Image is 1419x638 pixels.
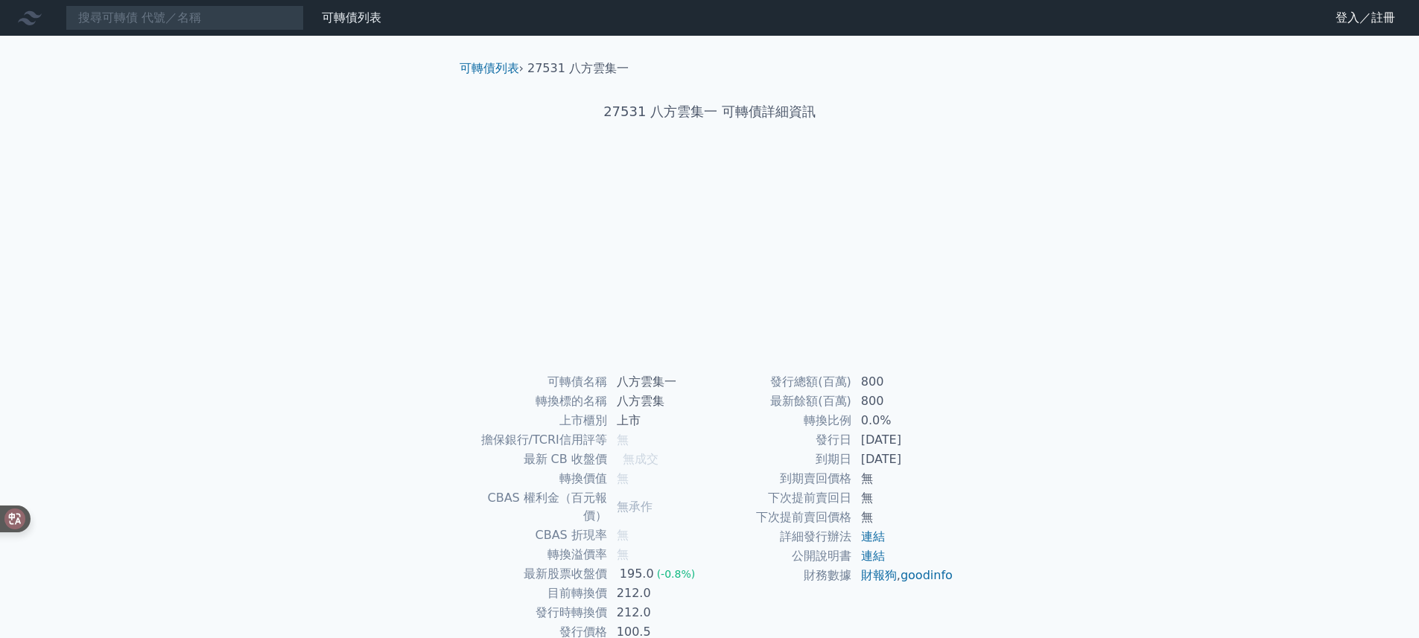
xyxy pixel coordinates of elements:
[852,392,954,411] td: 800
[466,545,608,564] td: 轉換溢價率
[466,411,608,430] td: 上市櫃別
[710,566,852,585] td: 財務數據
[901,568,953,582] a: goodinfo
[466,526,608,545] td: CBAS 折現率
[466,392,608,411] td: 轉換標的名稱
[617,565,657,583] div: 195.0
[466,584,608,603] td: 目前轉換價
[617,433,629,447] span: 無
[710,546,852,566] td: 公開說明書
[466,603,608,622] td: 發行時轉換價
[466,430,608,450] td: 擔保銀行/TCRI信用評等
[710,430,852,450] td: 發行日
[852,430,954,450] td: [DATE]
[710,392,852,411] td: 最新餘額(百萬)
[657,568,696,580] span: (-0.8%)
[710,450,852,469] td: 到期日
[852,469,954,488] td: 無
[460,61,519,75] a: 可轉債列表
[608,392,710,411] td: 八方雲集
[852,411,954,430] td: 0.0%
[710,372,852,392] td: 發行總額(百萬)
[852,488,954,508] td: 無
[852,566,954,585] td: ,
[852,450,954,469] td: [DATE]
[466,450,608,469] td: 最新 CB 收盤價
[710,488,852,508] td: 下次提前賣回日
[466,372,608,392] td: 可轉債名稱
[322,10,381,25] a: 可轉債列表
[861,568,897,582] a: 財報狗
[66,5,304,31] input: 搜尋可轉債 代號／名稱
[861,549,885,563] a: 連結
[608,603,710,622] td: 212.0
[710,508,852,527] td: 下次提前賣回價格
[448,101,972,122] h1: 27531 八方雲集一 可轉債詳細資訊
[608,372,710,392] td: 八方雲集一
[710,411,852,430] td: 轉換比例
[617,528,629,542] span: 無
[852,372,954,392] td: 800
[466,488,608,526] td: CBAS 權利金（百元報價）
[527,60,629,77] li: 27531 八方雲集一
[617,471,629,485] span: 無
[466,469,608,488] td: 轉換價值
[710,527,852,546] td: 詳細發行辦法
[617,500,653,514] span: 無承作
[852,508,954,527] td: 無
[608,584,710,603] td: 212.0
[1324,6,1407,30] a: 登入／註冊
[710,469,852,488] td: 到期賣回價格
[466,564,608,584] td: 最新股票收盤價
[861,529,885,543] a: 連結
[460,60,524,77] li: ›
[623,452,658,466] span: 無成交
[608,411,710,430] td: 上市
[617,547,629,561] span: 無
